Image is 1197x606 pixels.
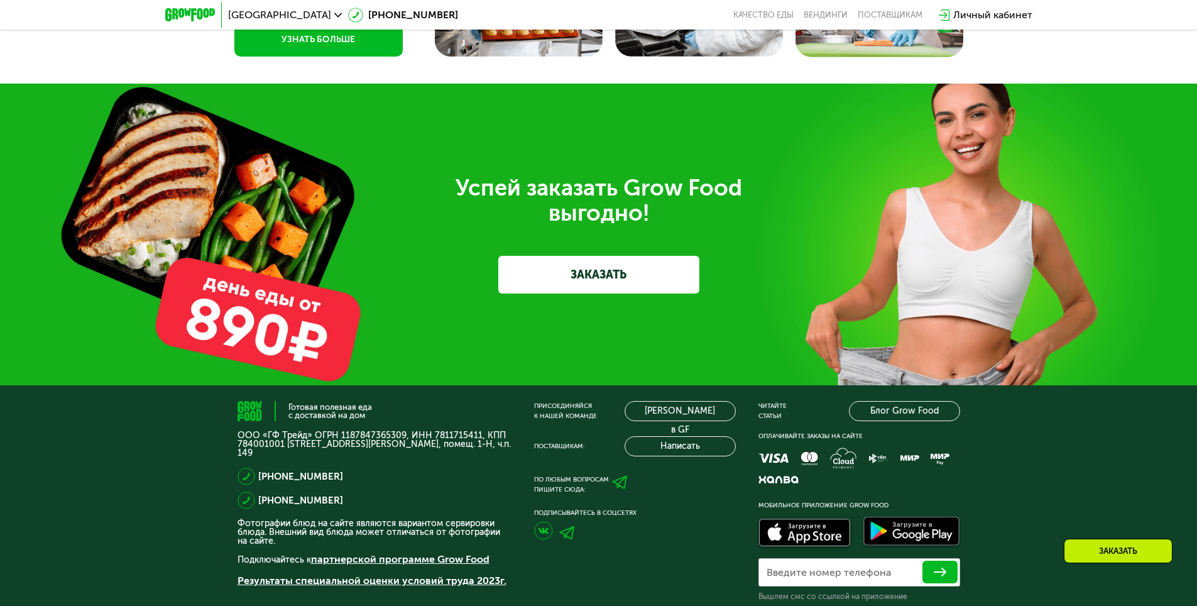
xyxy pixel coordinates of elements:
[238,431,511,458] p: ООО «ГФ Трейд» ОГРН 1187847365309, ИНН 7811715411, КПП 784001001 [STREET_ADDRESS][PERSON_NAME], п...
[758,500,960,510] div: Мобильное приложение Grow Food
[534,441,584,451] div: Поставщикам:
[238,552,511,567] p: Подключайтесь к
[758,592,960,602] div: Вышлем смс со ссылкой на приложение
[758,431,960,441] div: Оплачивайте заказы на сайте
[258,469,343,484] a: [PHONE_NUMBER]
[247,175,951,226] div: Успей заказать Grow Food выгодно!
[758,401,787,421] div: Читайте статьи
[733,10,794,20] a: Качество еды
[1064,539,1172,563] div: Заказать
[534,401,597,421] div: Присоединяйся к нашей команде
[288,403,372,419] div: Готовая полезная еда с доставкой на дом
[234,22,403,57] a: УЗНАТЬ БОЛЬШЕ
[953,8,1032,23] div: Личный кабинет
[311,553,489,565] a: партнерской программе Grow Food
[238,575,506,587] a: Результаты специальной оценки условий труда 2023г.
[625,436,736,456] button: Написать
[228,10,331,20] span: [GEOGRAPHIC_DATA]
[804,10,848,20] a: Вендинги
[534,475,609,495] div: По любым вопросам пишите сюда:
[625,401,736,421] a: [PERSON_NAME] в GF
[767,569,891,576] label: Введите номер телефона
[258,493,343,508] a: [PHONE_NUMBER]
[498,256,699,294] a: ЗАКАЗАТЬ
[860,514,963,551] img: Доступно в Google Play
[849,401,960,421] a: Блог Grow Food
[348,8,458,23] a: [PHONE_NUMBER]
[858,10,922,20] div: поставщикам
[238,519,511,546] p: Фотографии блюд на сайте являются вариантом сервировки блюда. Внешний вид блюда может отличаться ...
[534,508,736,518] div: Подписывайтесь в соцсетях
